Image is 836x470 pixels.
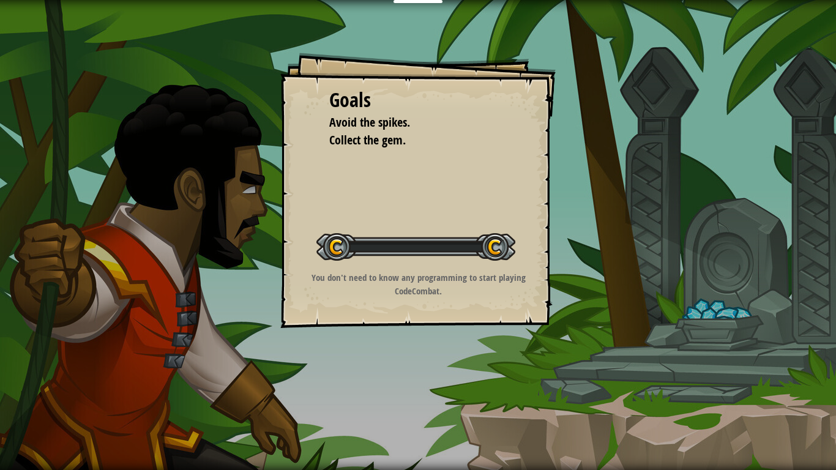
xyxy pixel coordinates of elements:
span: Avoid the spikes. [329,114,410,130]
li: Collect the gem. [314,132,504,149]
span: Collect the gem. [329,132,406,148]
li: Avoid the spikes. [314,114,504,132]
p: You don't need to know any programming to start playing CodeCombat. [296,271,541,297]
div: Goals [329,86,507,114]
